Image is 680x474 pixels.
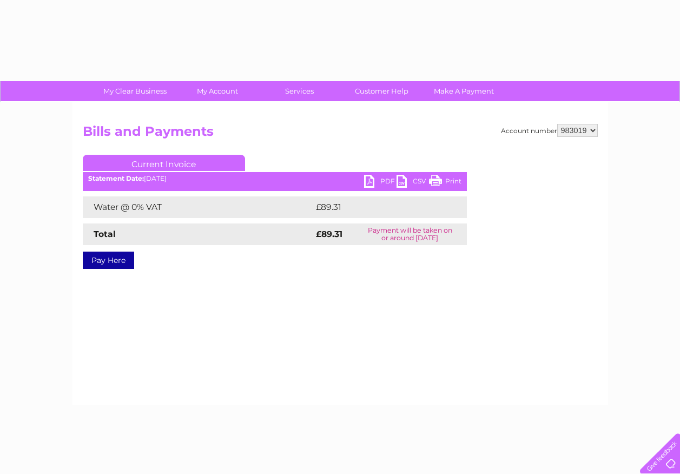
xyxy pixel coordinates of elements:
b: Statement Date: [88,174,144,182]
a: Pay Here [83,252,134,269]
a: CSV [397,175,429,190]
strong: Total [94,229,116,239]
a: Current Invoice [83,155,245,171]
a: My Account [173,81,262,101]
h2: Bills and Payments [83,124,598,144]
td: Water @ 0% VAT [83,196,313,218]
div: Account number [501,124,598,137]
a: Customer Help [337,81,426,101]
div: [DATE] [83,175,467,182]
a: My Clear Business [90,81,180,101]
a: Services [255,81,344,101]
a: PDF [364,175,397,190]
strong: £89.31 [316,229,342,239]
td: £89.31 [313,196,444,218]
td: Payment will be taken on or around [DATE] [353,223,467,245]
a: Print [429,175,461,190]
a: Make A Payment [419,81,509,101]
